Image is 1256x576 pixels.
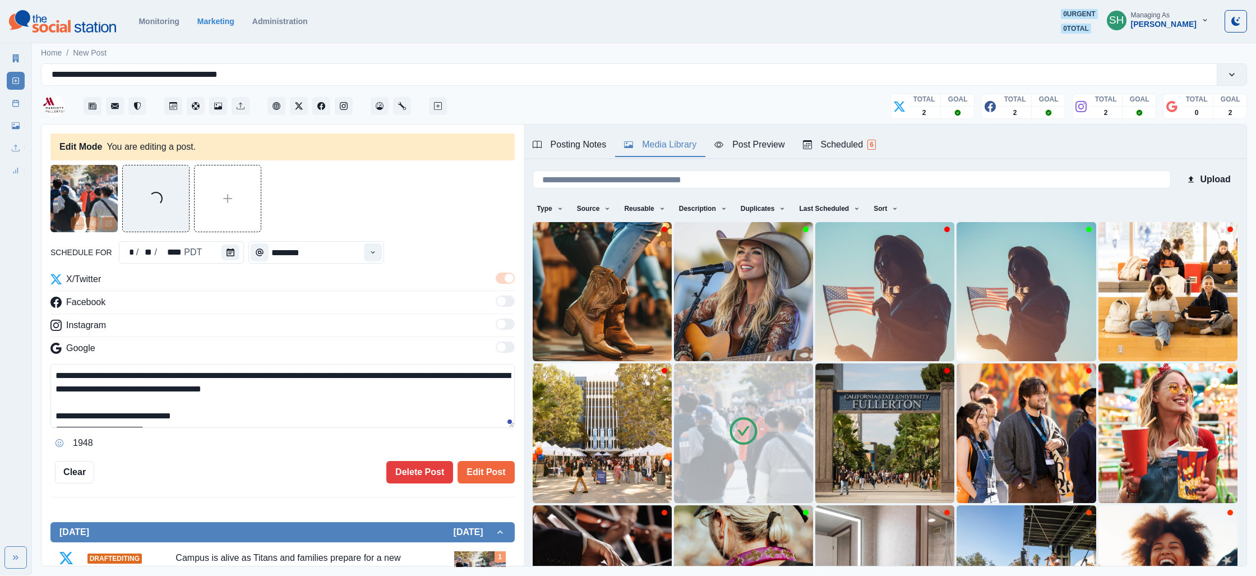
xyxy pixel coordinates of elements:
button: Create New Post [429,97,447,115]
button: Clear [55,461,94,483]
p: GOAL [1221,94,1240,104]
nav: breadcrumb [41,47,107,59]
a: Facebook [312,97,330,115]
div: Managing As [1131,11,1170,19]
div: Total Media Attached [495,551,506,563]
div: Sara Haas [1109,7,1124,34]
button: Type [533,200,568,218]
div: schedule for [119,241,244,264]
div: You are editing a post. [50,133,515,160]
button: Edit Post [458,461,514,483]
span: 0 urgent [1061,9,1097,19]
p: TOTAL [1095,94,1117,104]
span: 6 [867,140,876,150]
p: 2 [1104,108,1108,118]
p: 0 [1195,108,1199,118]
p: 1948 [73,436,93,450]
p: Facebook [66,296,105,309]
img: logoTextSVG.62801f218bc96a9b266caa72a09eb111.svg [9,10,116,33]
a: Media Library [7,117,25,135]
button: Client Website [267,97,285,115]
button: Sort [869,200,903,218]
button: Media Library [209,97,227,115]
p: GOAL [1130,94,1149,104]
p: GOAL [1039,94,1059,104]
button: Opens Emoji Picker [50,434,68,452]
button: Toggle Mode [1225,10,1247,33]
p: GOAL [948,94,968,104]
label: schedule for [50,247,112,259]
button: Duplicates [736,200,791,218]
div: schedule for [183,246,203,259]
img: r28ejm1un0xg4ot2z6f7 [1098,222,1237,361]
a: Marketing Summary [7,49,25,67]
input: Select Time [248,241,384,264]
button: Remove [71,216,84,230]
button: Time [251,243,269,261]
img: sveecdubatu52f6so0rs [815,363,954,503]
button: [DATE][DATE] [50,522,515,542]
button: Uploading [123,165,189,232]
div: schedule for [140,246,153,259]
div: Posting Notes [533,138,607,151]
img: q5fo54qrjfl9addvfmym [957,363,1096,503]
button: Content Pool [187,97,205,115]
button: Uploads [232,97,250,115]
button: Reviews [128,97,146,115]
img: o1gv67dgawfrkg8w4y30 [674,363,813,503]
div: Date [122,246,204,259]
button: Edit Media [102,216,116,230]
button: Administration [393,97,411,115]
div: Edit Mode [59,140,102,154]
a: Administration [252,17,308,26]
button: Last Scheduled [795,200,865,218]
img: rdtdld8xfhjyva5lxrid [533,222,672,361]
p: 2 [922,108,926,118]
button: Instagram [335,97,353,115]
button: Messages [106,97,124,115]
button: Description [675,200,732,218]
button: Upload Media [195,165,261,232]
a: Monitoring [138,17,179,26]
h2: [DATE] [59,527,89,537]
button: Twitter [290,97,308,115]
button: Expand [4,546,27,569]
a: Dashboard [371,97,389,115]
button: Time [364,243,382,261]
p: 2 [1013,108,1017,118]
a: Home [41,47,62,59]
button: View Media [86,216,100,230]
img: o1gv67dgawfrkg8w4y30 [50,165,118,232]
button: Managing As[PERSON_NAME] [1098,9,1218,31]
button: Post Schedule [164,97,182,115]
div: / [135,246,140,259]
button: schedule for [221,245,239,260]
div: schedule for [122,246,135,259]
img: bgbmlfp53pwho8ixqntp [533,363,672,503]
div: schedule for [158,246,183,259]
a: Uploads [7,139,25,157]
div: Media Library [624,138,696,151]
img: txhzlqip71sl252u7uua [1098,363,1237,503]
h2: [DATE] [454,527,495,537]
div: Post Preview [714,138,784,151]
span: Draft Editing [87,554,142,564]
button: Stream [84,97,101,115]
a: New Post [73,47,107,59]
a: Post Schedule [7,94,25,112]
div: [PERSON_NAME] [1131,20,1197,29]
p: Google [66,342,95,355]
p: Instagram [66,319,106,332]
a: Marketing [197,17,234,26]
p: TOTAL [913,94,935,104]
